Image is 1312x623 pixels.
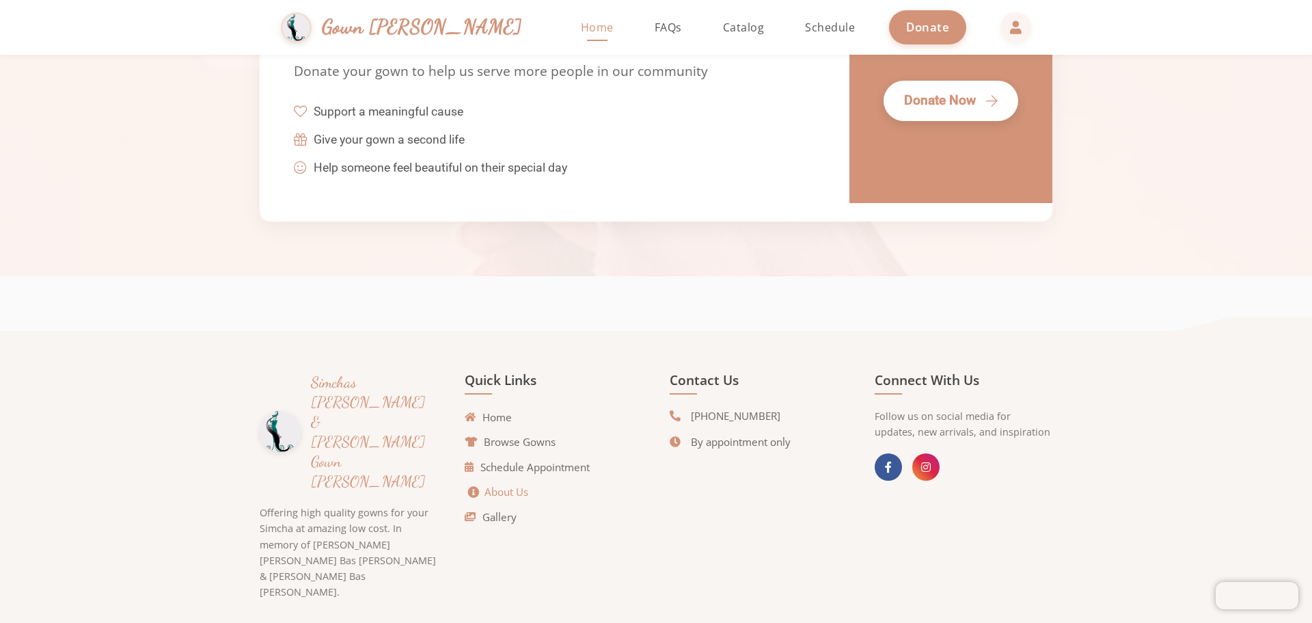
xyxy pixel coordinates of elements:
span: Donate [906,19,949,35]
a: About Us [468,484,528,500]
span: Donate Now [904,91,976,111]
span: Gown [PERSON_NAME] [322,12,522,42]
a: Schedule Appointment [465,460,590,475]
span: Give your gown a second life [314,131,465,148]
a: Home [465,410,512,425]
a: Gown [PERSON_NAME] [281,9,536,47]
a: Donate [889,10,966,44]
h4: Connect With Us [875,372,1052,395]
span: By appointment only [691,434,791,450]
iframe: Chatra live chat [1216,582,1298,609]
p: Follow us on social media for updates, new arrivals, and inspiration [875,408,1052,440]
span: Schedule [805,20,855,35]
a: Gallery [465,509,517,525]
span: [PHONE_NUMBER] [691,408,780,424]
span: Help someone feel beautiful on their special day [314,159,567,176]
h4: Quick Links [465,372,642,395]
span: FAQs [655,20,682,35]
p: Offering high quality gowns for your Simcha at amazing low cost. In memory of [PERSON_NAME] [PERS... [260,505,437,599]
img: Gown Gmach Logo [281,12,312,43]
span: Support a meaningful cause [314,103,463,120]
span: Home [581,20,614,35]
img: Gown Gmach Logo [260,411,301,452]
h4: Contact Us [670,372,847,395]
a: Browse Gowns [465,434,556,450]
span: Catalog [723,20,765,35]
h3: Simchas [PERSON_NAME] & [PERSON_NAME] Gown [PERSON_NAME] [311,372,437,492]
p: Donate your gown to help us serve more people in our community [294,61,815,82]
a: Donate Now [884,81,1018,121]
